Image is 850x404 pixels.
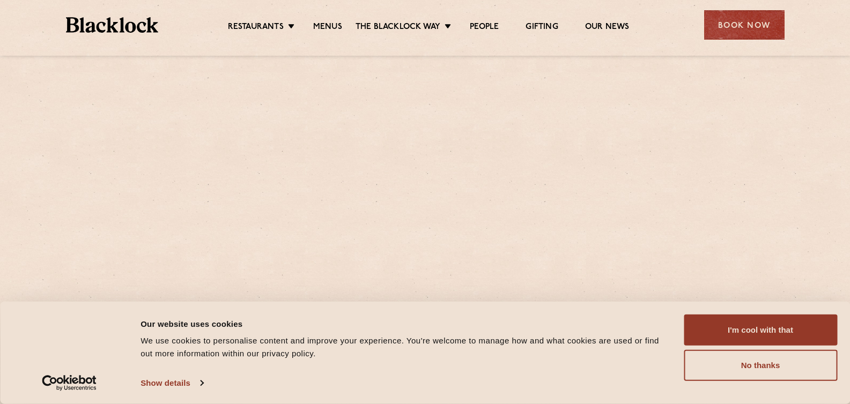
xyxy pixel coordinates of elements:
a: Show details [141,375,203,391]
a: People [470,22,499,34]
img: BL_Textured_Logo-footer-cropped.svg [66,17,159,33]
button: I'm cool with that [684,315,837,346]
a: Restaurants [228,22,284,34]
div: Book Now [704,10,785,40]
button: No thanks [684,350,837,381]
a: The Blacklock Way [356,22,440,34]
div: We use cookies to personalise content and improve your experience. You're welcome to manage how a... [141,334,660,360]
a: Gifting [526,22,558,34]
a: Usercentrics Cookiebot - opens in a new window [23,375,116,391]
div: Our website uses cookies [141,317,660,330]
a: Menus [313,22,342,34]
a: Our News [585,22,630,34]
